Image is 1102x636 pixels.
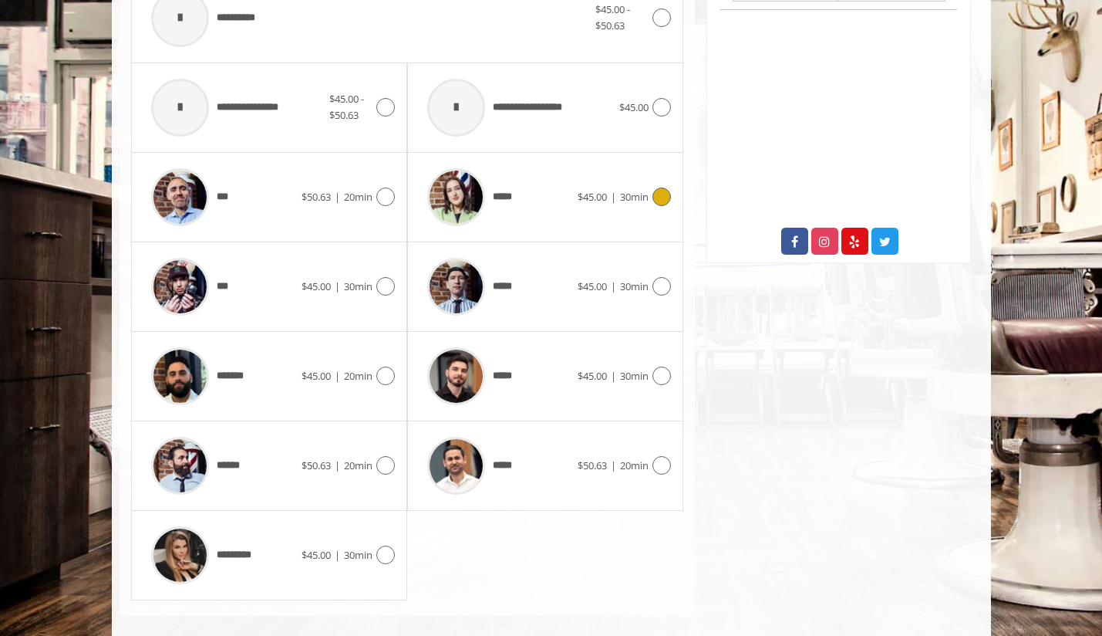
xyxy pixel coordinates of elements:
[302,548,331,562] span: $45.00
[611,369,616,383] span: |
[335,548,340,562] span: |
[611,190,616,204] span: |
[344,369,372,383] span: 20min
[344,190,372,204] span: 20min
[329,92,364,122] span: $45.00 - $50.63
[335,190,340,204] span: |
[578,458,607,472] span: $50.63
[578,190,607,204] span: $45.00
[578,279,607,293] span: $45.00
[578,369,607,383] span: $45.00
[302,279,331,293] span: $45.00
[302,458,331,472] span: $50.63
[620,369,649,383] span: 30min
[611,458,616,472] span: |
[344,458,372,472] span: 20min
[302,369,331,383] span: $45.00
[611,279,616,293] span: |
[620,279,649,293] span: 30min
[619,100,649,114] span: $45.00
[344,548,372,562] span: 30min
[335,458,340,472] span: |
[620,458,649,472] span: 20min
[302,190,331,204] span: $50.63
[620,190,649,204] span: 30min
[335,279,340,293] span: |
[335,369,340,383] span: |
[595,2,630,32] span: $45.00 - $50.63
[344,279,372,293] span: 30min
